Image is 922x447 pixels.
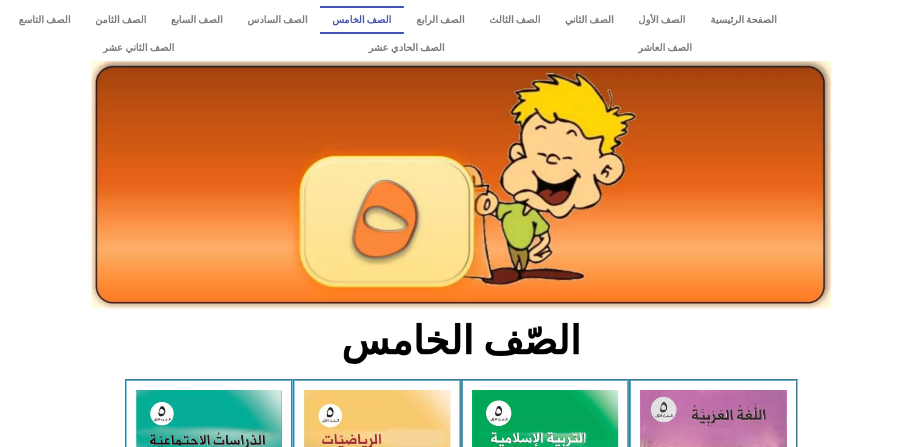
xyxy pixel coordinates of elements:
[271,34,541,62] a: الصف الحادي عشر
[320,6,404,34] a: الصف الخامس
[158,6,235,34] a: الصف السابع
[6,6,82,34] a: الصف التاسع
[626,6,698,34] a: الصف الأول
[476,6,552,34] a: الصف الثالث
[261,317,661,365] h2: الصّف الخامس
[552,6,626,34] a: الصف الثاني
[698,6,789,34] a: الصفحة الرئيسية
[6,34,271,62] a: الصف الثاني عشر
[541,34,789,62] a: الصف العاشر
[404,6,476,34] a: الصف الرابع
[235,6,320,34] a: الصف السادس
[82,6,158,34] a: الصف الثامن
